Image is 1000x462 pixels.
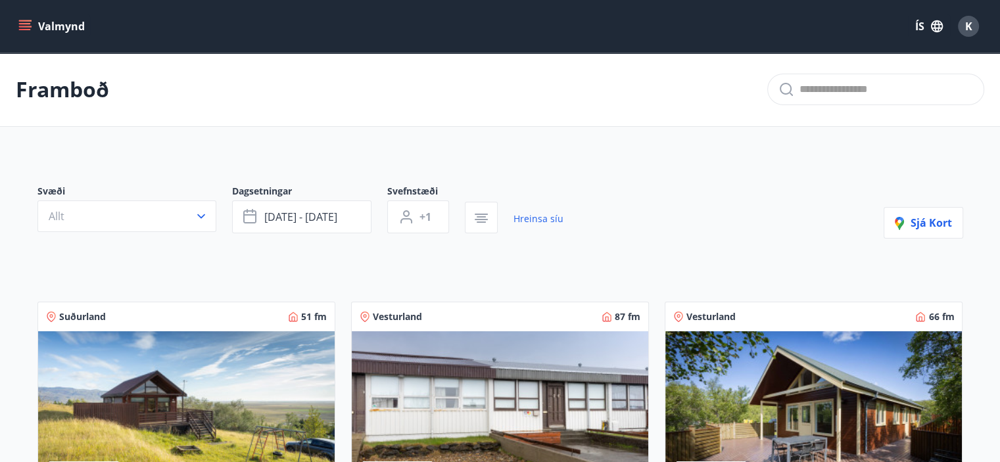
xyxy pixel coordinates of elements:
[686,310,736,323] span: Vesturland
[373,310,422,323] span: Vesturland
[37,185,232,200] span: Svæði
[513,204,563,233] a: Hreinsa síu
[59,310,106,323] span: Suðurland
[615,310,640,323] span: 87 fm
[908,14,950,38] button: ÍS
[419,210,431,224] span: +1
[895,216,952,230] span: Sjá kort
[928,310,954,323] span: 66 fm
[965,19,972,34] span: K
[16,14,90,38] button: menu
[387,185,465,200] span: Svefnstæði
[49,209,64,223] span: Allt
[884,207,963,239] button: Sjá kort
[387,200,449,233] button: +1
[232,185,387,200] span: Dagsetningar
[37,200,216,232] button: Allt
[232,200,371,233] button: [DATE] - [DATE]
[16,75,109,104] p: Framboð
[301,310,327,323] span: 51 fm
[953,11,984,42] button: K
[264,210,337,224] span: [DATE] - [DATE]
